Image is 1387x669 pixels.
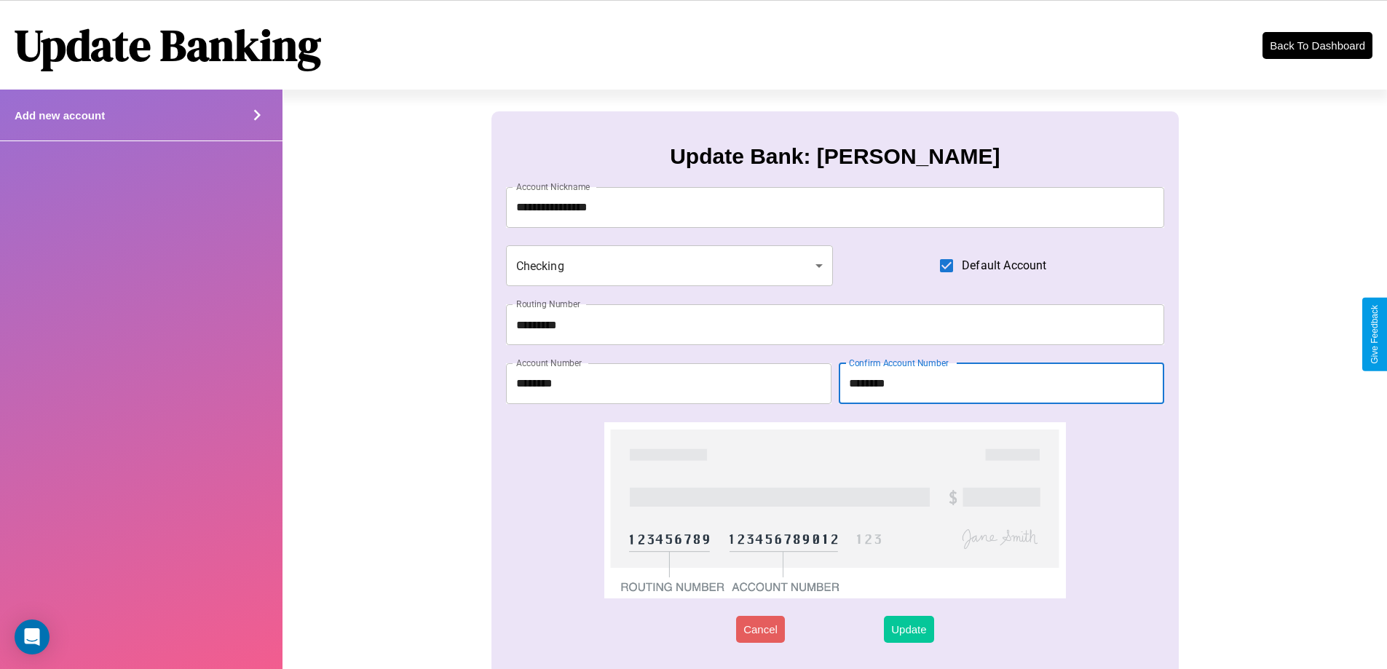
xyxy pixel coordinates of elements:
img: check [604,422,1065,598]
div: Open Intercom Messenger [15,619,50,654]
label: Confirm Account Number [849,357,949,369]
div: Checking [506,245,834,286]
label: Account Nickname [516,181,590,193]
button: Back To Dashboard [1262,32,1372,59]
div: Give Feedback [1370,305,1380,364]
label: Routing Number [516,298,580,310]
h1: Update Banking [15,15,321,75]
span: Default Account [962,257,1046,274]
label: Account Number [516,357,582,369]
button: Cancel [736,616,785,643]
h3: Update Bank: [PERSON_NAME] [670,144,1000,169]
button: Update [884,616,933,643]
h4: Add new account [15,109,105,122]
